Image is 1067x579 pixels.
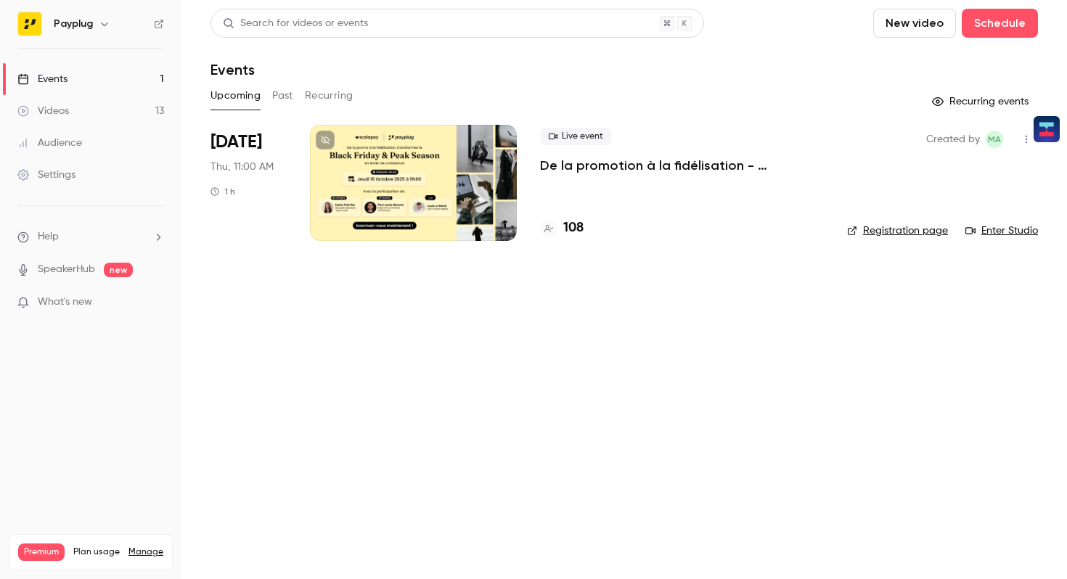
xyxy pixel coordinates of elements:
span: ma [988,131,1001,148]
button: Past [272,84,293,107]
span: Help [38,229,59,245]
a: SpeakerHub [38,262,95,277]
span: new [104,263,133,277]
span: Premium [18,543,65,561]
div: Settings [17,168,75,182]
span: What's new [38,295,92,310]
div: Oct 16 Thu, 11:00 AM (Europe/Paris) [210,125,287,241]
div: Events [17,72,68,86]
button: New video [873,9,956,38]
div: Videos [17,104,69,118]
a: De la promotion à la fidélisation - Transformer le [DATE][DATE] & Peak Season en levier de croiss... [540,157,824,174]
a: Manage [128,546,163,558]
div: 1 h [210,186,235,197]
span: Live event [540,128,612,145]
img: Payplug [18,12,41,36]
a: Registration page [847,223,948,238]
h1: Events [210,61,255,78]
span: [DATE] [210,131,262,154]
span: Created by [926,131,980,148]
span: Thu, 11:00 AM [210,160,274,174]
span: mhaza abdou [986,131,1003,148]
a: 108 [540,218,584,238]
h4: 108 [563,218,584,238]
li: help-dropdown-opener [17,229,164,245]
iframe: Noticeable Trigger [147,296,164,309]
button: Upcoming [210,84,261,107]
button: Recurring events [925,90,1038,113]
div: Audience [17,136,82,150]
div: Search for videos or events [223,16,368,31]
span: Plan usage [73,546,120,558]
button: Recurring [305,84,353,107]
button: Schedule [962,9,1038,38]
h6: Payplug [54,17,93,31]
a: Enter Studio [965,223,1038,238]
